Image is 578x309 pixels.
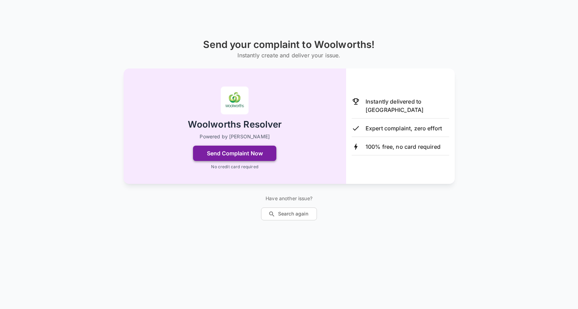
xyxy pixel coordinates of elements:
img: Woolworths [221,87,249,114]
p: 100% free, no card required [366,143,441,151]
p: Powered by [PERSON_NAME] [200,133,270,140]
p: Expert complaint, zero effort [366,124,442,132]
h6: Instantly create and deliver your issue. [203,50,375,60]
h2: Woolworths Resolver [188,119,282,131]
h1: Send your complaint to Woolworths! [203,39,375,50]
p: Have another issue? [261,195,317,202]
p: Instantly delivered to [GEOGRAPHIC_DATA] [366,97,449,114]
button: Send Complaint Now [193,146,276,161]
button: Search again [261,208,317,220]
p: No credit card required [211,164,258,170]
